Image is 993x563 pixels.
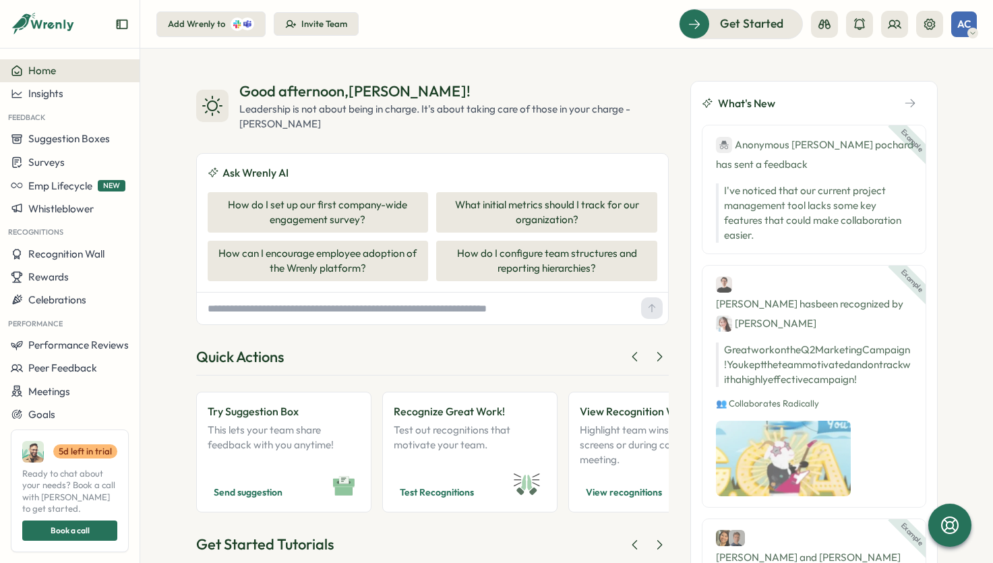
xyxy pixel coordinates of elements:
[951,11,977,37] button: AC
[394,483,480,501] button: Test Recognitions
[394,403,546,420] p: Recognize Great Work!
[400,484,474,500] span: Test Recognitions
[274,12,359,36] button: Invite Team
[28,156,65,169] span: Surveys
[580,423,732,467] p: Highlight team wins on office screens or during company meeting.
[22,521,117,541] button: Book a call
[28,132,110,145] span: Suggestion Boxes
[301,18,347,30] div: Invite Team
[239,81,669,102] div: Good afternoon , [PERSON_NAME] !
[53,444,117,459] a: 5d left in trial
[196,392,371,512] a: Try Suggestion BoxThis lets your team share feedback with you anytime!Send suggestion
[98,180,125,191] span: NEW
[436,192,657,233] button: What initial metrics should I track for our organization?
[28,179,92,192] span: Emp Lifecycle
[51,521,90,540] span: Book a call
[208,192,429,233] button: How do I set up our first company-wide engagement survey?
[580,483,668,501] button: View recognitions
[22,468,117,515] span: Ready to chat about your needs? Book a call with [PERSON_NAME] to get started.
[28,361,97,374] span: Peer Feedback
[156,11,266,37] button: Add Wrenly to
[724,183,912,243] p: I've noticed that our current project management tool lacks some key features that could make col...
[28,202,94,215] span: Whistleblower
[28,338,129,351] span: Performance Reviews
[208,241,429,281] button: How can I encourage employee adoption of the Wrenly platform?
[716,530,732,546] img: Cassie
[716,316,732,332] img: Jane
[586,484,662,500] span: View recognitions
[568,392,744,512] a: View Recognition WallHighlight team wins on office screens or during company meeting.View recogni...
[716,398,912,410] p: 👥 Collaborates Radically
[28,270,69,283] span: Rewards
[208,423,360,467] p: This lets your team share feedback with you anytime!
[28,87,63,100] span: Insights
[718,95,775,112] span: What's New
[222,165,289,181] span: Ask Wrenly AI
[115,18,129,31] button: Expand sidebar
[716,276,912,332] div: [PERSON_NAME] has been recognized by
[716,315,816,332] div: [PERSON_NAME]
[28,385,70,398] span: Meetings
[679,9,803,38] button: Get Started
[208,483,289,501] button: Send suggestion
[28,293,86,306] span: Celebrations
[239,102,669,131] div: Leadership is not about being in charge. It's about taking care of those in your charge - [PERSON...
[716,421,851,496] img: Recognition Image
[28,247,104,260] span: Recognition Wall
[208,403,360,420] p: Try Suggestion Box
[716,343,912,387] p: Great work on the Q2 Marketing Campaign! You kept the team motivated and on track with a highly e...
[168,18,225,30] div: Add Wrenly to
[720,15,783,32] span: Get Started
[436,241,657,281] button: How do I configure team structures and reporting hierarchies?
[196,347,284,367] div: Quick Actions
[214,484,282,500] span: Send suggestion
[716,136,912,173] div: has sent a feedback
[729,530,745,546] img: Jack
[28,408,55,421] span: Goals
[716,136,913,153] div: Anonymous [PERSON_NAME] pochard
[22,441,44,463] img: Ali Khan
[196,534,334,555] div: Get Started Tutorials
[957,18,971,30] span: AC
[580,403,732,420] p: View Recognition Wall
[394,423,546,467] p: Test out recognitions that motivate your team.
[28,64,56,77] span: Home
[382,392,558,512] a: Recognize Great Work!Test out recognitions that motivate your team.Test Recognitions
[716,276,732,293] img: Ben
